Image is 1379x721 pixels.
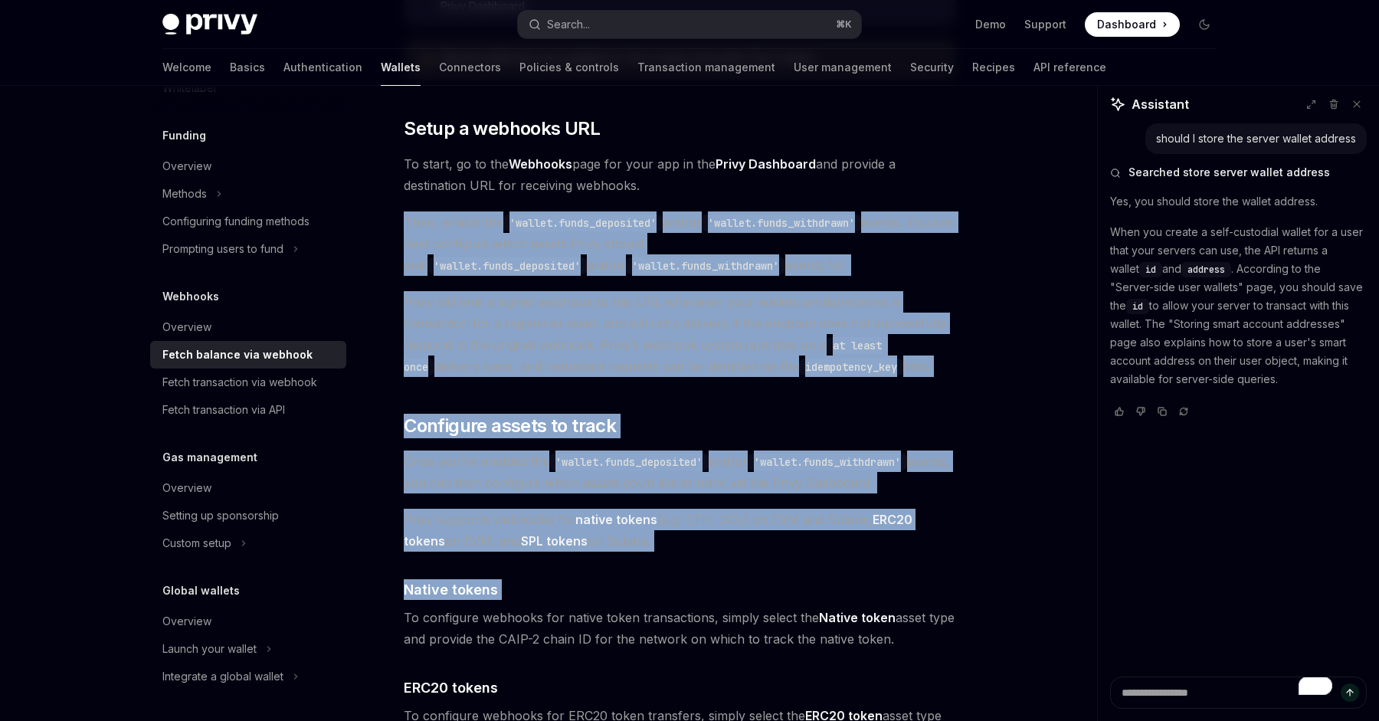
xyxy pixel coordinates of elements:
[162,318,211,336] div: Overview
[521,533,588,549] strong: SPL tokens
[162,640,257,658] div: Launch your wallet
[975,17,1006,32] a: Demo
[716,156,816,172] a: Privy Dashboard
[162,346,313,364] div: Fetch balance via webhook
[162,14,257,35] img: dark logo
[150,474,346,502] a: Overview
[150,235,346,263] button: Prompting users to fund
[836,18,852,31] span: ⌘ K
[702,215,861,231] code: 'wallet.funds_withdrawn'
[549,454,709,470] code: 'wallet.funds_deposited'
[150,635,346,663] button: Launch your wallet
[404,291,956,377] span: Privy will emit a signed webhook to this URL whenever your wallets sends/receives a transaction f...
[162,49,211,86] a: Welcome
[162,582,240,600] h5: Global wallets
[1110,165,1367,180] button: Searched store server wallet address
[794,49,892,86] a: User management
[1132,404,1150,419] button: Vote that response was not good
[575,512,657,527] strong: native tokens
[748,454,907,470] code: 'wallet.funds_withdrawn'
[1192,12,1217,37] button: Toggle dark mode
[230,49,265,86] a: Basics
[162,287,219,306] h5: Webhooks
[404,116,600,141] span: Setup a webhooks URL
[1033,49,1106,86] a: API reference
[404,451,956,493] span: Once you’ve enabled the and/or events, you can then configure which assets you’d like to track vi...
[819,610,896,625] strong: Native token
[404,153,956,196] span: To start, go to the page for your app in the and provide a destination URL for receiving webhooks.
[1174,404,1193,419] button: Reload last chat
[162,401,285,419] div: Fetch transaction via API
[150,208,346,235] a: Configuring funding methods
[972,49,1015,86] a: Recipes
[1153,404,1171,419] button: Copy chat response
[150,313,346,341] a: Overview
[518,11,861,38] button: Search...⌘K
[381,49,421,86] a: Wallets
[1156,131,1356,146] div: should I store the server wallet address
[910,49,954,86] a: Security
[404,607,956,650] span: To configure webhooks for native token transactions, simply select the asset type and provide the...
[150,341,346,369] a: Fetch balance via webhook
[1110,223,1367,388] p: When you create a self-custodial wallet for a user that your servers can use, the API returns a w...
[162,240,283,258] div: Prompting users to fund
[1341,683,1359,702] button: Send message
[404,579,498,600] span: Native tokens
[1110,192,1367,211] p: Yes, you should store the wallet address.
[150,180,346,208] button: Methods
[519,49,619,86] a: Policies & controls
[1110,677,1367,709] textarea: To enrich screen reader interactions, please activate Accessibility in Grammarly extension settings
[509,156,572,172] a: Webhooks
[162,506,279,525] div: Setting up sponsorship
[1097,17,1156,32] span: Dashboard
[150,396,346,424] a: Fetch transaction via API
[503,215,663,231] code: 'wallet.funds_deposited'
[150,529,346,557] button: Custom setup
[162,126,206,145] h5: Funding
[150,608,346,635] a: Overview
[1128,165,1330,180] span: Searched store server wallet address
[150,369,346,396] a: Fetch transaction via webhook
[150,663,346,690] button: Integrate a global wallet
[162,612,211,631] div: Overview
[637,49,775,86] a: Transaction management
[162,479,211,497] div: Overview
[162,157,211,175] div: Overview
[150,152,346,180] a: Overview
[1024,17,1066,32] a: Support
[162,185,207,203] div: Methods
[547,15,590,34] div: Search...
[162,212,310,231] div: Configuring funding methods
[1110,404,1128,419] button: Vote that response was good
[1145,264,1156,276] span: id
[1132,300,1143,313] span: id
[799,359,903,375] code: idempotency_key
[404,414,616,438] span: Configure assets to track
[427,257,587,274] code: 'wallet.funds_deposited'
[1187,264,1225,276] span: address
[150,502,346,529] a: Setting up sponsorship
[283,49,362,86] a: Authentication
[404,211,956,276] span: Then, enable the and/or events. You can next configure which assets Privy should emit and/or even...
[162,534,231,552] div: Custom setup
[1132,95,1189,113] span: Assistant
[626,257,785,274] code: 'wallet.funds_withdrawn'
[1085,12,1180,37] a: Dashboard
[439,49,501,86] a: Connectors
[162,373,317,392] div: Fetch transaction via webhook
[404,509,956,552] span: Privy supports webhooks for (e.g. ETH, SOL) on EVM and Solana, on EVM, and on Solana.
[162,667,283,686] div: Integrate a global wallet
[162,448,257,467] h5: Gas management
